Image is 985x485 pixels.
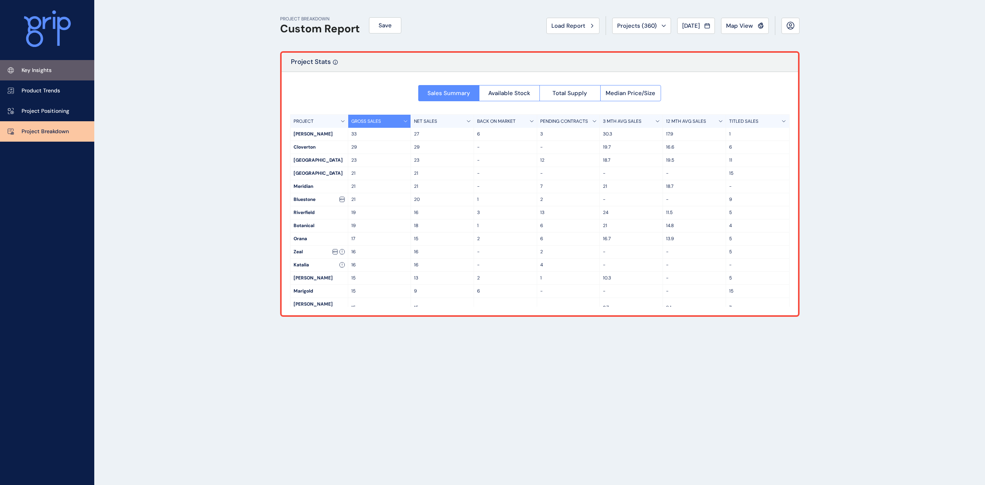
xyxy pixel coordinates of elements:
[666,209,723,216] p: 11.5
[369,17,401,33] button: Save
[729,275,786,281] p: 5
[427,89,470,97] span: Sales Summary
[477,196,534,203] p: 1
[414,262,471,268] p: 16
[290,128,348,140] div: [PERSON_NAME]
[617,22,657,30] span: Projects ( 360 )
[477,304,534,311] p: -
[414,157,471,164] p: 23
[603,157,659,164] p: 18.7
[477,157,534,164] p: -
[666,288,723,294] p: -
[603,170,659,177] p: -
[414,288,471,294] p: 9
[540,236,597,242] p: 6
[290,246,348,258] div: Zeal
[22,67,52,74] p: Key Insights
[414,222,471,229] p: 18
[379,22,392,29] span: Save
[729,236,786,242] p: 5
[666,157,723,164] p: 19.5
[539,85,600,101] button: Total Supply
[294,118,314,125] p: PROJECT
[290,167,348,180] div: [GEOGRAPHIC_DATA]
[603,262,659,268] p: -
[290,219,348,232] div: Botanical
[540,288,597,294] p: -
[729,209,786,216] p: 5
[290,193,348,206] div: Bluestone
[351,196,408,203] p: 21
[477,275,534,281] p: 2
[721,18,769,34] button: Map View
[603,209,659,216] p: 24
[603,288,659,294] p: -
[603,304,659,311] p: 8.7
[351,304,408,311] p: 15
[540,209,597,216] p: 13
[666,144,723,151] p: 16.6
[729,262,786,268] p: -
[600,85,661,101] button: Median Price/Size
[290,206,348,219] div: Riverfield
[290,285,348,298] div: Marigold
[488,89,530,97] span: Available Stock
[477,288,534,294] p: 6
[351,275,408,281] p: 15
[290,259,348,271] div: Katalia
[729,131,786,137] p: 1
[351,209,408,216] p: 19
[351,249,408,255] p: 16
[290,180,348,193] div: Meridian
[290,272,348,284] div: [PERSON_NAME]
[682,22,700,30] span: [DATE]
[414,275,471,281] p: 13
[666,222,723,229] p: 14.8
[666,196,723,203] p: -
[666,183,723,190] p: 18.7
[540,131,597,137] p: 3
[603,222,659,229] p: 21
[414,209,471,216] p: 16
[603,275,659,281] p: 10.3
[666,249,723,255] p: -
[477,170,534,177] p: -
[351,236,408,242] p: 17
[603,249,659,255] p: -
[22,128,69,135] p: Project Breakdown
[414,118,437,125] p: NET SALES
[666,118,706,125] p: 12 MTH AVG SALES
[477,131,534,137] p: 6
[603,118,641,125] p: 3 MTH AVG SALES
[729,288,786,294] p: 15
[540,249,597,255] p: 2
[414,236,471,242] p: 15
[22,107,69,115] p: Project Positioning
[603,144,659,151] p: 19.7
[351,170,408,177] p: 21
[540,183,597,190] p: 7
[612,18,671,34] button: Projects (360)
[540,170,597,177] p: -
[729,183,786,190] p: -
[540,222,597,229] p: 6
[22,87,60,95] p: Product Trends
[540,157,597,164] p: 12
[477,262,534,268] p: -
[540,144,597,151] p: -
[290,154,348,167] div: [GEOGRAPHIC_DATA]
[603,131,659,137] p: 30.3
[351,183,408,190] p: 21
[414,183,471,190] p: 21
[414,131,471,137] p: 27
[477,183,534,190] p: -
[280,16,360,22] p: PROJECT BREAKDOWN
[540,275,597,281] p: 1
[553,89,587,97] span: Total Supply
[540,196,597,203] p: 2
[729,118,758,125] p: TITLED SALES
[280,22,360,35] h1: Custom Report
[351,118,381,125] p: GROSS SALES
[351,262,408,268] p: 16
[729,222,786,229] p: 4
